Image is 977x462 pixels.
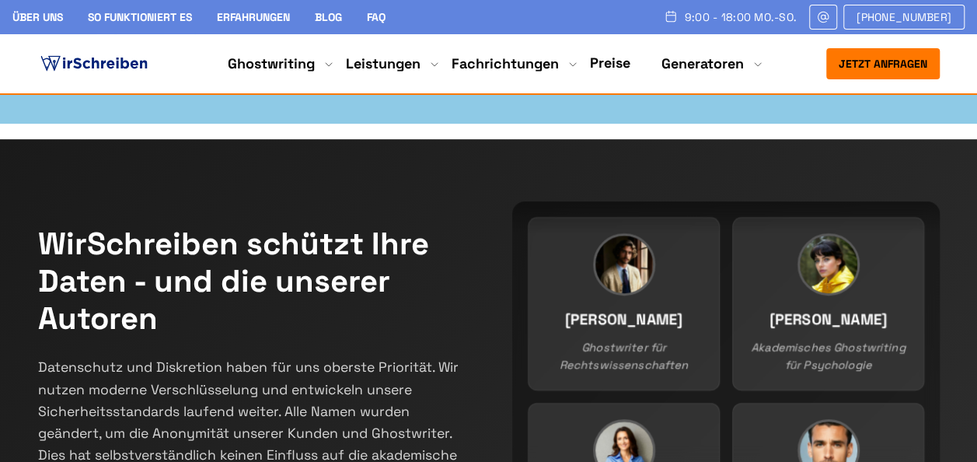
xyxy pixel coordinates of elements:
[843,5,965,30] a: [PHONE_NUMBER]
[664,10,678,23] img: Schedule
[684,11,797,23] span: 9:00 - 18:00 Mo.-So.
[217,10,290,24] a: Erfahrungen
[590,54,630,72] a: Preise
[826,48,940,79] button: Jetzt anfragen
[748,305,908,329] h3: [PERSON_NAME]
[228,54,315,73] a: Ghostwriting
[12,10,63,24] a: Über uns
[37,52,151,75] img: logo ghostwriter-österreich
[816,11,830,23] img: Email
[367,10,386,24] a: FAQ
[544,305,703,329] h3: [PERSON_NAME]
[346,54,420,73] a: Leistungen
[88,10,192,24] a: So funktioniert es
[38,226,466,338] h2: WirSchreiben schützt Ihre Daten - und die unserer Autoren
[857,11,951,23] span: [PHONE_NUMBER]
[315,10,342,24] a: Blog
[452,54,559,73] a: Fachrichtungen
[661,54,744,73] a: Generatoren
